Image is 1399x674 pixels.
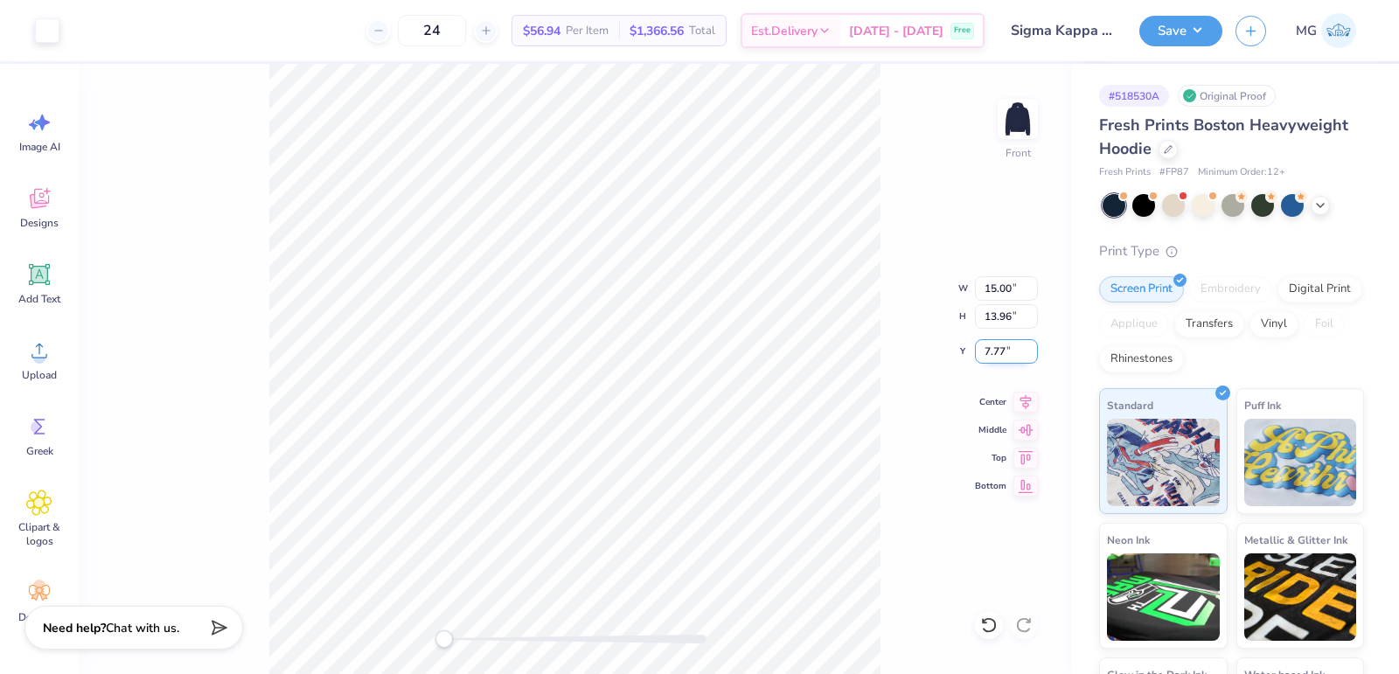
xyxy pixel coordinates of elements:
[1244,531,1347,549] span: Metallic & Glitter Ink
[19,140,60,154] span: Image AI
[1099,115,1348,159] span: Fresh Prints Boston Heavyweight Hoodie
[998,13,1126,48] input: Untitled Design
[1189,276,1272,302] div: Embroidery
[1321,13,1356,48] img: Mary Grace
[975,423,1006,437] span: Middle
[975,479,1006,493] span: Bottom
[18,610,60,624] span: Decorate
[1000,101,1035,136] img: Front
[1107,419,1220,506] img: Standard
[22,368,57,382] span: Upload
[1107,396,1153,414] span: Standard
[1304,311,1345,337] div: Foil
[1244,396,1281,414] span: Puff Ink
[1099,276,1184,302] div: Screen Print
[849,22,943,40] span: [DATE] - [DATE]
[1249,311,1298,337] div: Vinyl
[566,22,609,40] span: Per Item
[975,451,1006,465] span: Top
[975,395,1006,409] span: Center
[43,620,106,636] strong: Need help?
[1099,85,1169,107] div: # 518530A
[1107,553,1220,641] img: Neon Ink
[10,520,68,548] span: Clipart & logos
[751,22,818,40] span: Est. Delivery
[18,292,60,306] span: Add Text
[1099,165,1151,180] span: Fresh Prints
[1099,241,1364,261] div: Print Type
[1244,553,1357,641] img: Metallic & Glitter Ink
[1277,276,1362,302] div: Digital Print
[26,444,53,458] span: Greek
[1099,311,1169,337] div: Applique
[1139,16,1222,46] button: Save
[1296,21,1317,41] span: MG
[106,620,179,636] span: Chat with us.
[1244,419,1357,506] img: Puff Ink
[435,630,453,648] div: Accessibility label
[689,22,715,40] span: Total
[1178,85,1276,107] div: Original Proof
[1174,311,1244,337] div: Transfers
[1107,531,1150,549] span: Neon Ink
[954,24,971,37] span: Free
[1099,346,1184,372] div: Rhinestones
[20,216,59,230] span: Designs
[523,22,560,40] span: $56.94
[630,22,684,40] span: $1,366.56
[398,15,466,46] input: – –
[1159,165,1189,180] span: # FP87
[1198,165,1285,180] span: Minimum Order: 12 +
[1006,145,1031,161] div: Front
[1288,13,1364,48] a: MG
